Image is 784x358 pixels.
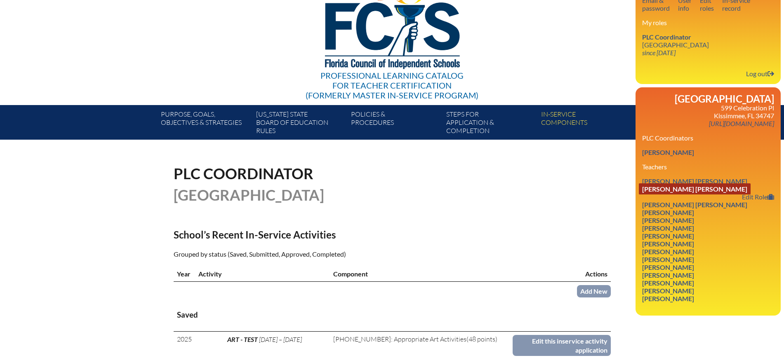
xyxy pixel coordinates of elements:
th: Component [330,266,513,282]
th: Actions [513,266,610,282]
a: [PERSON_NAME] [639,222,697,234]
th: Activity [195,266,330,282]
h2: [GEOGRAPHIC_DATA] [642,94,774,104]
h3: PLC Coordinators [642,134,774,142]
svg: Log out [768,70,774,77]
a: [PERSON_NAME] [639,262,697,273]
a: [US_STATE] StateBoard of Education rules [253,108,348,140]
a: Purpose, goals,objectives & strategies [158,108,252,140]
a: [PERSON_NAME] [639,285,697,296]
a: PLC Coordinator [GEOGRAPHIC_DATA] since [DATE] [639,31,712,58]
a: [PERSON_NAME] [639,238,697,249]
td: 2025 [174,332,195,358]
a: [URL][DOMAIN_NAME] [706,118,777,129]
i: since [DATE] [642,49,676,56]
h3: My roles [642,19,774,26]
a: In-servicecomponents [538,108,633,140]
span: PLC Coordinator [642,33,691,41]
span: [PHONE_NUMBER]: Appropriate Art Activities [333,335,466,343]
div: Professional Learning Catalog (formerly Master In-service Program) [306,70,478,100]
a: [PERSON_NAME] [PERSON_NAME] [639,175,751,187]
h3: Saved [177,310,607,320]
td: (48 points) [330,332,513,358]
a: Policies &Procedures [348,108,443,140]
p: Grouped by status (Saved, Submitted, Approved, Completed) [174,249,464,260]
a: Steps forapplication & completion [443,108,538,140]
a: [PERSON_NAME] [639,215,697,226]
a: [PERSON_NAME] [639,277,697,288]
span: [DATE] – [DATE] [259,335,302,344]
a: Edit Role [739,191,777,202]
a: [PERSON_NAME] [639,246,697,257]
a: [PERSON_NAME] [639,254,697,265]
a: [PERSON_NAME] [639,230,697,241]
span: [GEOGRAPHIC_DATA] [174,186,324,204]
span: PLC Coordinator [174,164,313,183]
a: Add New [577,285,611,297]
span: ART - TEST [227,335,258,343]
a: [PERSON_NAME] [639,269,697,281]
a: [PERSON_NAME] [PERSON_NAME] [639,183,751,194]
p: 599 Celebration Pl Kissimmee, FL 34747 [642,104,774,127]
h2: School’s Recent In-Service Activities [174,229,464,241]
a: [PERSON_NAME] [PERSON_NAME] [639,199,751,210]
a: Log outLog out [743,68,777,79]
h3: Teachers [642,163,774,171]
a: [PERSON_NAME] [639,293,697,304]
a: Edit this inservice activity application [513,335,610,356]
span: for Teacher Certification [332,80,452,90]
a: [PERSON_NAME] [639,147,697,158]
a: [PERSON_NAME] [639,207,697,218]
th: Year [174,266,195,282]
